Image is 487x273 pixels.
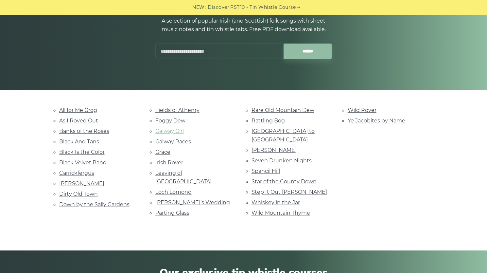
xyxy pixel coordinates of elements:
a: Black Is the Color [59,149,105,155]
a: Foggy Dew [155,118,185,124]
a: Banks of the Roses [59,128,109,134]
a: Irish Rover [155,159,183,166]
a: Rare Old Mountain Dew [252,107,314,113]
a: Galway Girl [155,128,184,134]
a: Seven Drunken Nights [252,157,312,164]
a: Black And Tans [59,138,99,145]
a: Star of the County Down [252,178,317,185]
a: Grace [155,149,170,155]
a: PST10 - Tin Whistle Course [230,4,296,11]
a: Galway Races [155,138,191,145]
a: Parting Glass [155,210,189,216]
a: Dirty Old Town [59,191,98,197]
a: Leaving of [GEOGRAPHIC_DATA] [155,170,212,185]
a: Loch Lomond [155,189,192,195]
a: [PERSON_NAME]’s Wedding [155,199,230,206]
a: All for Me Grog [59,107,97,113]
a: Step It Out [PERSON_NAME] [252,189,327,195]
a: Down by the Sally Gardens [59,201,130,208]
a: Black Velvet Band [59,159,107,166]
a: Rattling Bog [252,118,285,124]
a: Whiskey in the Jar [252,199,300,206]
a: Spancil Hill [252,168,280,174]
a: As I Roved Out [59,118,98,124]
a: Carrickfergus [59,170,94,176]
a: [PERSON_NAME] [252,147,297,153]
a: Wild Mountain Thyme [252,210,310,216]
a: Ye Jacobites by Name [348,118,405,124]
p: A selection of popular Irish (and Scottish) folk songs with sheet music notes and tin whistle tab... [155,17,332,34]
span: Discover [208,4,229,11]
a: [PERSON_NAME] [59,180,104,187]
a: Wild Rover [348,107,376,113]
a: Fields of Athenry [155,107,200,113]
a: [GEOGRAPHIC_DATA] to [GEOGRAPHIC_DATA] [252,128,315,143]
span: NEW: [192,4,206,11]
